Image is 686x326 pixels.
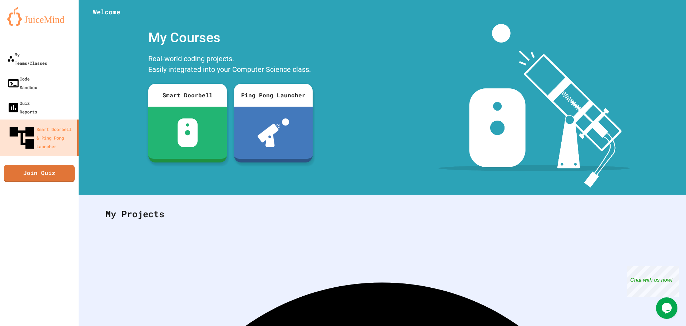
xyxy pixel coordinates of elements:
[7,74,37,92] div: Code Sandbox
[178,118,198,147] img: sdb-white.svg
[145,24,316,52] div: My Courses
[145,52,316,78] div: Real-world coding projects. Easily integrated into your Computer Science class.
[7,99,37,116] div: Quiz Reports
[7,50,47,67] div: My Teams/Classes
[98,200,666,228] div: My Projects
[656,297,679,319] iframe: chat widget
[4,165,75,182] a: Join Quiz
[627,266,679,297] iframe: chat widget
[7,123,74,152] div: Smart Doorbell & Ping Pong Launcher
[234,84,313,107] div: Ping Pong Launcher
[438,24,630,188] img: banner-image-my-projects.png
[7,7,71,26] img: logo-orange.svg
[258,118,289,147] img: ppl-with-ball.png
[148,84,227,107] div: Smart Doorbell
